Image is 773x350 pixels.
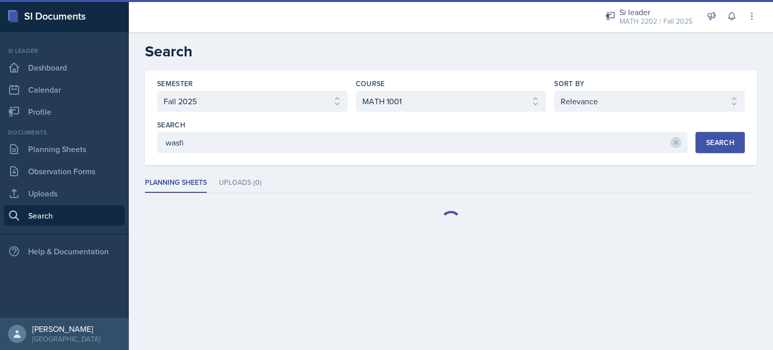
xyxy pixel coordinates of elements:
a: Planning Sheets [4,139,125,159]
div: Help & Documentation [4,241,125,261]
div: Documents [4,128,125,137]
div: Si leader [620,6,692,18]
div: MATH 2202 / Fall 2025 [620,16,692,27]
div: [GEOGRAPHIC_DATA] [32,334,100,344]
a: Observation Forms [4,161,125,181]
button: Search [695,132,745,153]
li: Uploads (0) [219,173,262,193]
li: Planning Sheets [145,173,207,193]
a: Search [4,205,125,226]
a: Profile [4,102,125,122]
label: Sort By [554,79,584,89]
label: Search [157,120,185,130]
input: Enter search phrase [157,132,687,153]
div: Si leader [4,46,125,55]
label: Semester [157,79,193,89]
a: Uploads [4,183,125,203]
a: Dashboard [4,57,125,78]
div: Search [706,138,734,147]
a: Calendar [4,80,125,100]
div: [PERSON_NAME] [32,324,100,334]
h2: Search [145,42,757,60]
label: Course [356,79,385,89]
